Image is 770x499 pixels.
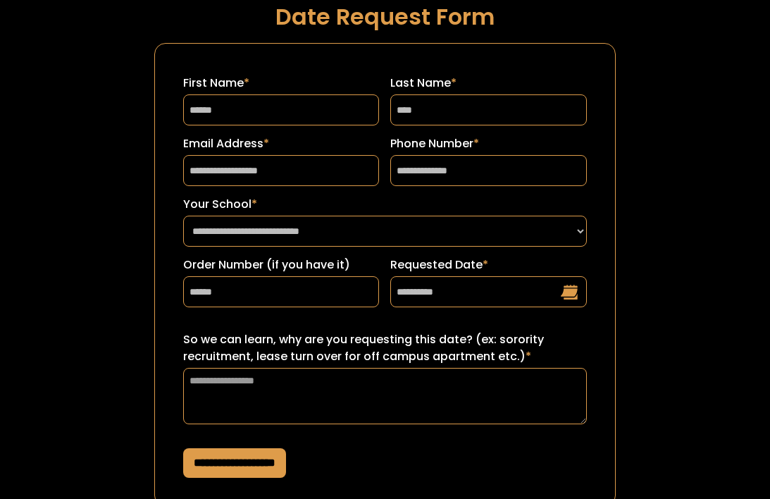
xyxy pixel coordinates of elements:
[390,75,587,92] label: Last Name
[183,331,588,365] label: So we can learn, why are you requesting this date? (ex: sorority recruitment, lease turn over for...
[390,257,587,273] label: Requested Date
[183,257,380,273] label: Order Number (if you have it)
[154,4,616,29] h1: Date Request Form
[390,135,587,152] label: Phone Number
[183,135,380,152] label: Email Address
[183,75,380,92] label: First Name
[183,196,588,213] label: Your School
